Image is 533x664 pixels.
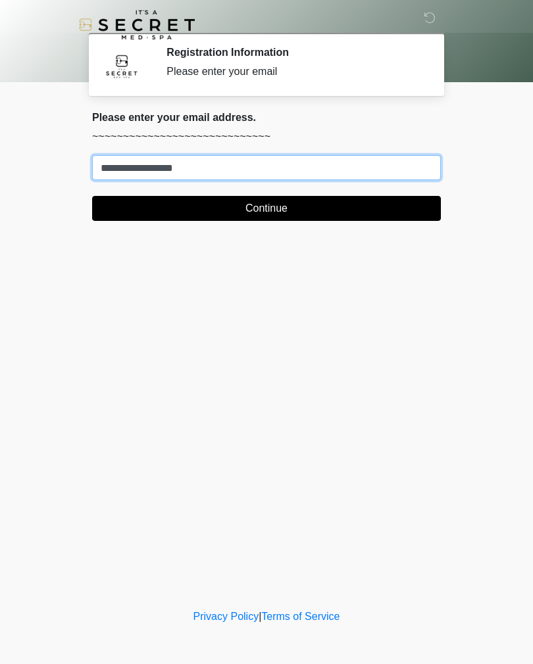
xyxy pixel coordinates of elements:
a: Terms of Service [261,611,340,622]
img: It's A Secret Med Spa Logo [79,10,195,39]
a: | [259,611,261,622]
h2: Please enter your email address. [92,111,441,124]
a: Privacy Policy [193,611,259,622]
div: Please enter your email [166,64,421,80]
img: Agent Avatar [102,46,141,85]
p: ~~~~~~~~~~~~~~~~~~~~~~~~~~~~~ [92,129,441,145]
button: Continue [92,196,441,221]
h2: Registration Information [166,46,421,59]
